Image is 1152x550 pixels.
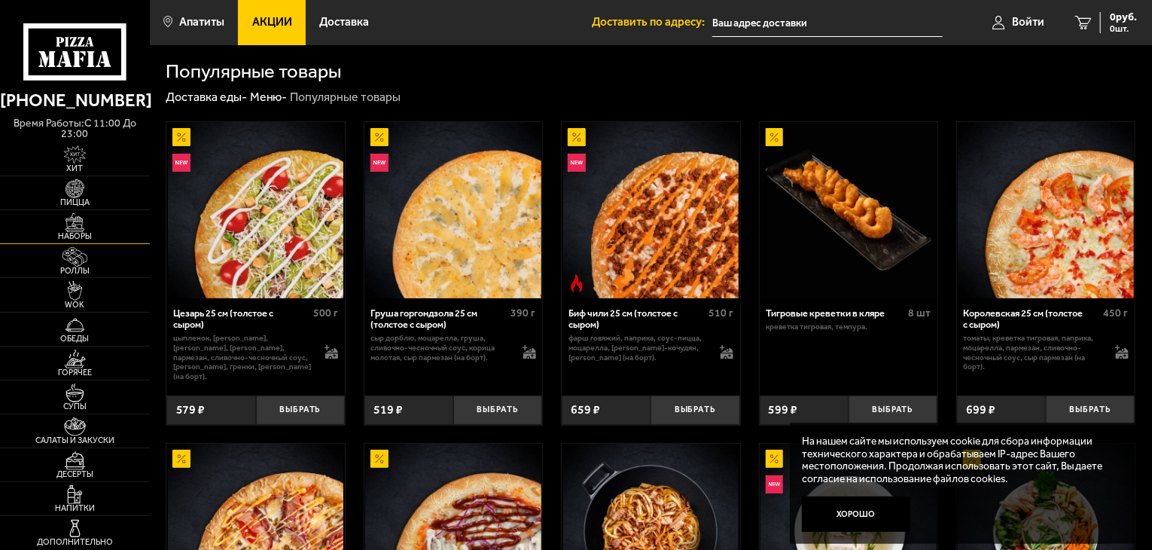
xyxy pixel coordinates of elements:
div: Цезарь 25 см (толстое с сыром) [173,307,309,331]
a: Меню- [250,90,288,104]
span: 500 г [313,307,338,319]
img: Акционный [172,128,190,146]
a: Доставка еды- [166,90,247,104]
p: креветка тигровая, темпура. [766,322,931,332]
img: Острое блюдо [568,274,586,292]
a: АкционныйНовинкаОстрое блюдоБиф чили 25 см (толстое с сыром) [562,122,739,298]
img: Акционный [766,450,784,468]
input: Ваш адрес доставки [712,9,943,37]
div: Биф чили 25 см (толстое с сыром) [568,307,705,331]
span: 659 ₽ [571,404,600,416]
span: 579 ₽ [176,404,206,416]
span: Войти [1012,17,1044,28]
button: Выбрать [1046,396,1135,425]
span: 0 шт. [1110,24,1137,33]
img: Груша горгондзола 25 см (толстое с сыром) [365,122,541,298]
a: АкционныйНовинкаГруша горгондзола 25 см (толстое с сыром) [364,122,542,298]
button: Выбрать [453,396,542,425]
p: сыр дорблю, моцарелла, груша, сливочно-чесночный соус, корица молотая, сыр пармезан (на борт). [371,334,510,362]
span: Доставить по адресу: [592,17,712,28]
img: Биф чили 25 см (толстое с сыром) [563,122,739,298]
span: Доставка [319,17,369,28]
img: Акционный [172,450,190,468]
div: Популярные товары [290,90,401,105]
span: 699 ₽ [966,404,995,416]
span: 390 г [511,307,536,319]
div: Тигровые креветки в кляре [766,307,904,319]
button: Выбрать [256,396,345,425]
button: Выбрать [849,396,937,425]
div: Королевская 25 см (толстое с сыром) [964,307,1100,331]
span: Апатиты [179,17,224,28]
img: Акционный [370,450,389,468]
img: Королевская 25 см (толстое с сыром) [958,122,1133,298]
span: 599 ₽ [769,404,798,416]
span: 0 руб. [1110,12,1137,23]
h1: Популярные товары [166,62,341,81]
a: АкционныйТигровые креветки в кляре [760,122,937,298]
p: цыпленок, [PERSON_NAME], [PERSON_NAME], [PERSON_NAME], пармезан, сливочно-чесночный соус, [PERSON... [173,334,312,382]
div: Груша горгондзола 25 см (толстое с сыром) [371,307,507,331]
span: 8 шт [908,307,931,319]
a: Королевская 25 см (толстое с сыром) [957,122,1135,298]
p: На нашем сайте мы используем cookie для сбора информации технического характера и обрабатываем IP... [802,435,1114,484]
img: Тигровые креветки в кляре [760,122,936,298]
img: Цезарь 25 см (толстое с сыром) [168,122,343,298]
span: Акции [252,17,292,28]
img: Новинка [766,475,784,493]
img: Новинка [568,154,586,172]
span: 510 г [709,307,733,319]
img: Акционный [568,128,586,146]
button: Хорошо [802,497,910,533]
img: Новинка [172,154,190,172]
a: АкционныйНовинкаЦезарь 25 см (толстое с сыром) [166,122,344,298]
p: фарш говяжий, паприка, соус-пицца, моцарелла, [PERSON_NAME]-кочудян, [PERSON_NAME] (на борт). [568,334,708,362]
img: Акционный [766,128,784,146]
p: томаты, креветка тигровая, паприка, моцарелла, пармезан, сливочно-чесночный соус, сыр пармезан (н... [964,334,1103,372]
span: 450 г [1104,307,1129,319]
button: Выбрать [651,396,739,425]
img: Акционный [370,128,389,146]
img: Новинка [370,154,389,172]
span: 519 ₽ [373,404,403,416]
